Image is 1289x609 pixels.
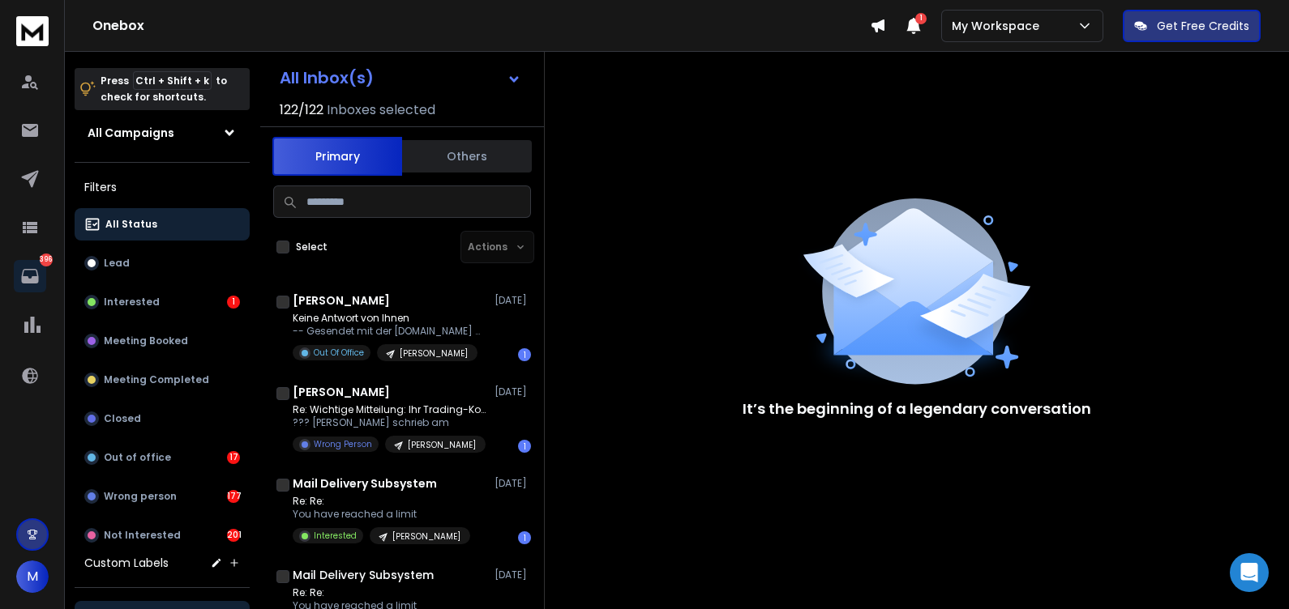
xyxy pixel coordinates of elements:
[14,260,46,292] a: 396
[518,440,531,453] div: 1
[227,529,240,542] div: 201
[227,296,240,309] div: 1
[296,241,328,253] label: Select
[293,567,434,583] h1: Mail Delivery Subsystem
[75,519,250,552] button: Not Interested201
[75,402,250,435] button: Closed
[495,477,531,490] p: [DATE]
[293,292,390,309] h1: [PERSON_NAME]
[104,490,177,503] p: Wrong person
[104,412,141,425] p: Closed
[280,70,374,86] h1: All Inbox(s)
[495,294,531,307] p: [DATE]
[402,138,532,174] button: Others
[75,364,250,396] button: Meeting Completed
[227,451,240,464] div: 17
[293,508,470,521] p: You have reached a limit
[227,490,240,503] div: 177
[88,125,174,141] h1: All Campaigns
[75,325,250,357] button: Meeting Booked
[314,347,364,359] p: Out Of Office
[75,286,250,318] button: Interested1
[40,253,53,266] p: 396
[272,137,402,176] button: Primary
[327,100,435,120] h3: Inboxes selected
[104,373,209,386] p: Meeting Completed
[1123,10,1261,42] button: Get Free Credits
[133,71,212,90] span: Ctrl + Shift + k
[75,208,250,241] button: All Status
[280,100,323,120] span: 122 / 122
[392,530,460,543] p: [PERSON_NAME]
[1230,553,1269,592] div: Open Intercom Messenger
[314,530,357,542] p: Interested
[293,325,487,338] p: -- Gesendet mit der [DOMAIN_NAME] Mail
[495,385,531,398] p: [DATE]
[495,569,531,581] p: [DATE]
[75,441,250,474] button: Out of office17
[104,257,130,270] p: Lead
[293,312,487,325] p: Keine Antwort von Ihnen
[400,347,468,360] p: [PERSON_NAME]
[92,16,870,36] h1: Onebox
[104,529,181,542] p: Not Interested
[293,384,390,400] h1: [PERSON_NAME]
[1157,18,1249,34] p: Get Free Credits
[75,247,250,279] button: Lead
[75,117,250,149] button: All Campaigns
[75,480,250,513] button: Wrong person177
[104,334,188,347] p: Meeting Booked
[952,18,1046,34] p: My Workspace
[293,403,487,416] p: Re: Wichtige Mitteilung: Ihr Trading-Konto
[293,495,470,508] p: Re: Re:
[293,586,486,599] p: Re: Re:
[267,62,534,94] button: All Inbox(s)
[75,176,250,198] h3: Filters
[518,531,531,544] div: 1
[101,73,227,105] p: Press to check for shortcuts.
[518,348,531,361] div: 1
[16,560,49,593] button: M
[408,439,476,451] p: [PERSON_NAME]
[293,475,437,492] h1: Mail Delivery Subsystem
[104,296,160,309] p: Interested
[84,555,169,571] h3: Custom Labels
[104,451,171,464] p: Out of office
[105,218,157,231] p: All Status
[915,13,927,24] span: 1
[293,416,487,429] p: ??? [PERSON_NAME] schrieb am
[314,438,372,450] p: Wrong Person
[743,398,1091,420] p: It’s the beginning of a legendary conversation
[16,16,49,46] img: logo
